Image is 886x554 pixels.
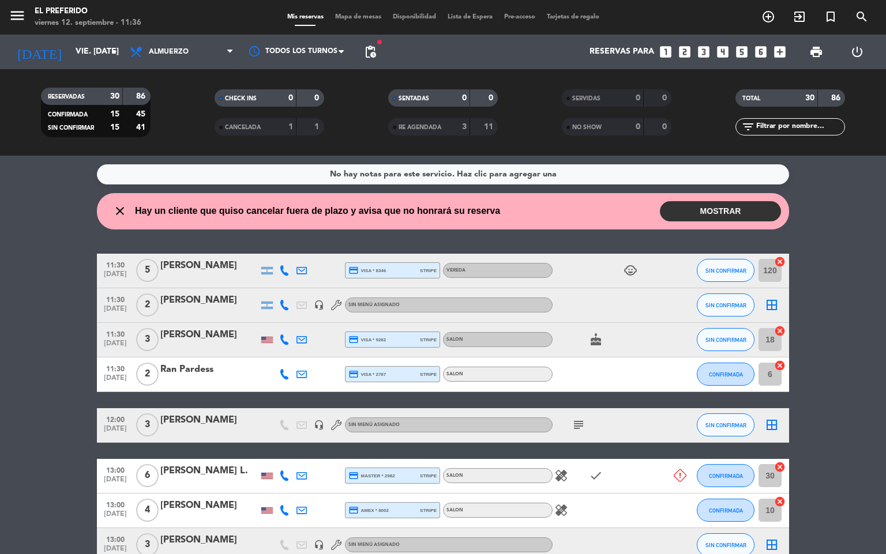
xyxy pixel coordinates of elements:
strong: 0 [636,123,640,131]
span: SIN CONFIRMAR [705,337,746,343]
button: CONFIRMADA [697,499,754,522]
i: border_all [765,538,779,552]
i: arrow_drop_down [107,45,121,59]
strong: 15 [110,110,119,118]
span: 11:30 [101,327,130,340]
strong: 86 [831,94,843,102]
span: [DATE] [101,340,130,353]
span: Pre-acceso [498,14,541,20]
span: RE AGENDADA [399,125,441,130]
i: credit_card [348,369,359,379]
strong: 0 [489,94,495,102]
span: [DATE] [101,425,130,438]
strong: 0 [314,94,321,102]
span: Hay un cliente que quiso cancelar fuera de plazo y avisa que no honrará su reserva [135,203,500,218]
strong: 0 [662,94,669,102]
strong: 86 [136,92,148,100]
strong: 30 [110,92,119,100]
strong: 41 [136,123,148,131]
i: turned_in_not [824,10,838,24]
i: credit_card [348,265,359,276]
span: Reservas para [590,47,654,56]
span: Sin menú asignado [348,542,400,547]
span: fiber_manual_record [376,39,383,46]
span: 3 [136,413,159,436]
span: stripe [420,336,437,344]
span: pending_actions [363,45,377,59]
i: credit_card [348,334,359,345]
i: child_care [624,263,637,277]
span: 4 [136,499,159,522]
button: SIN CONFIRMAR [697,293,754,316]
span: 11:30 [101,258,130,271]
div: [PERSON_NAME] [160,258,258,273]
button: CONFIRMADA [697,363,754,386]
span: 2 [136,363,159,386]
span: visa * 9282 [348,334,386,345]
strong: 0 [462,94,467,102]
strong: 15 [110,123,119,131]
span: RESERVADAS [48,94,85,100]
i: [DATE] [9,39,70,65]
div: [PERSON_NAME] [160,293,258,308]
button: MOSTRAR [660,201,781,221]
i: healing [554,469,568,483]
div: El Preferido [35,6,141,17]
i: looks_3 [696,44,711,59]
span: 2 [136,293,159,316]
div: No hay notas para este servicio. Haz clic para agregar una [330,168,557,181]
i: looks_two [677,44,692,59]
button: SIN CONFIRMAR [697,328,754,351]
span: 12:00 [101,412,130,425]
span: 13:00 [101,498,130,511]
input: Filtrar por nombre... [755,120,844,133]
i: cake [589,333,603,346]
span: Mapa de mesas [329,14,387,20]
span: 5 [136,259,159,282]
span: CONFIRMADA [709,507,743,514]
i: subject [572,418,585,432]
span: 11:30 [101,361,130,375]
div: [PERSON_NAME] [160,327,258,342]
span: SERVIDAS [572,96,600,101]
span: NO SHOW [572,125,602,130]
i: cancel [774,360,786,371]
i: add_box [772,44,787,59]
strong: 1 [288,123,293,131]
span: stripe [420,472,437,480]
span: 13:00 [101,463,130,476]
span: SIN CONFIRMAR [705,422,746,428]
i: cancel [774,461,786,473]
span: Sin menú asignado [348,423,400,427]
span: SIN CONFIRMAR [705,542,746,548]
strong: 3 [462,123,467,131]
span: amex * 8002 [348,505,389,515]
span: master * 2982 [348,470,395,481]
span: CANCELADA [225,125,261,130]
i: cancel [774,325,786,337]
span: stripe [420,507,437,514]
i: exit_to_app [793,10,806,24]
span: SALON [446,473,463,478]
span: CONFIRMADA [709,473,743,479]
span: SIN CONFIRMAR [705,267,746,274]
span: SENTADAS [399,96,429,101]
i: cancel [774,256,786,267]
span: [DATE] [101,305,130,318]
span: visa * 2787 [348,369,386,379]
span: CONFIRMADA [709,371,743,378]
span: 6 [136,464,159,487]
i: looks_6 [753,44,768,59]
strong: 45 [136,110,148,118]
span: [DATE] [101,374,130,387]
button: CONFIRMADA [697,464,754,487]
span: 11:30 [101,292,130,306]
i: check [589,469,603,483]
strong: 1 [314,123,321,131]
span: print [809,45,823,59]
i: looks_one [658,44,673,59]
div: viernes 12. septiembre - 11:36 [35,17,141,29]
strong: 0 [288,94,293,102]
span: VEREDA [446,268,465,273]
div: [PERSON_NAME] L. [160,463,258,478]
